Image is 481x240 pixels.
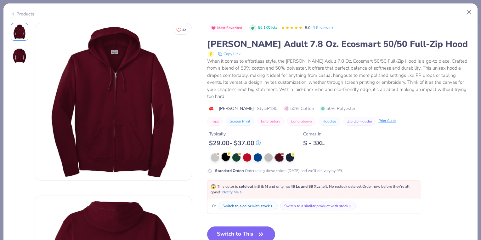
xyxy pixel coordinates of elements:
div: S - 3XL [303,139,325,147]
button: Embroidery [257,117,284,126]
span: Or [211,203,216,209]
button: Switch to a color with stock [218,202,278,210]
strong: 46 Ls and 88 XLs [291,184,320,189]
strong: Standard Order : [215,168,244,173]
div: Switch to a similar product with stock [284,203,348,209]
div: Comes In [303,131,325,137]
span: 😱 [211,184,216,190]
span: This color is and only has left . No restock date yet. Order now before they're all gone! [211,184,410,195]
button: Screen Print [226,117,254,126]
span: [PERSON_NAME] [219,105,254,112]
div: Order using these colors [DATE] and we’ll delivery by 9/9. [215,168,343,174]
span: 50% Polyester [320,105,355,112]
span: 56.1K Clicks [258,25,277,31]
div: Print Guide [379,118,396,124]
div: $ 29.00 - $ 37.00 [209,139,261,147]
button: Tops [207,117,223,126]
span: 32 [182,28,186,31]
div: 5.0 Stars [281,23,303,33]
img: Back [12,48,27,63]
div: Typically [209,131,261,137]
img: brand logo [207,106,216,111]
button: Close [463,6,475,18]
button: Switch to a similar product with stock [280,202,356,210]
a: 3 Reviews [313,25,335,31]
button: Hoodies [319,117,340,126]
button: Long Sleeve [287,117,315,126]
img: Most Favorited sort [211,26,216,31]
div: [PERSON_NAME] Adult 7.8 Oz. Ecosmart 50/50 Full-Zip Hood [207,38,471,50]
button: Zip Up Hoodie [343,117,376,126]
img: Front [35,23,192,180]
div: Switch to a color with stock [223,203,270,209]
button: copy to clipboard [216,50,242,58]
img: Front [12,24,27,39]
strong: sold out in S & M [239,184,268,189]
span: 50% Cotton [284,105,314,112]
div: When it comes to effortless style, the [PERSON_NAME] Adult 7.8 Oz. Ecosmart 50/50 Full-Zip Hood i... [207,58,471,100]
button: Badge Button [208,24,246,32]
button: Notify Me [222,189,243,195]
span: Most Favorited [217,26,242,30]
span: Style P180 [257,105,277,112]
button: Like [173,25,189,34]
div: Products [11,11,34,17]
span: 5.0 [305,25,310,30]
